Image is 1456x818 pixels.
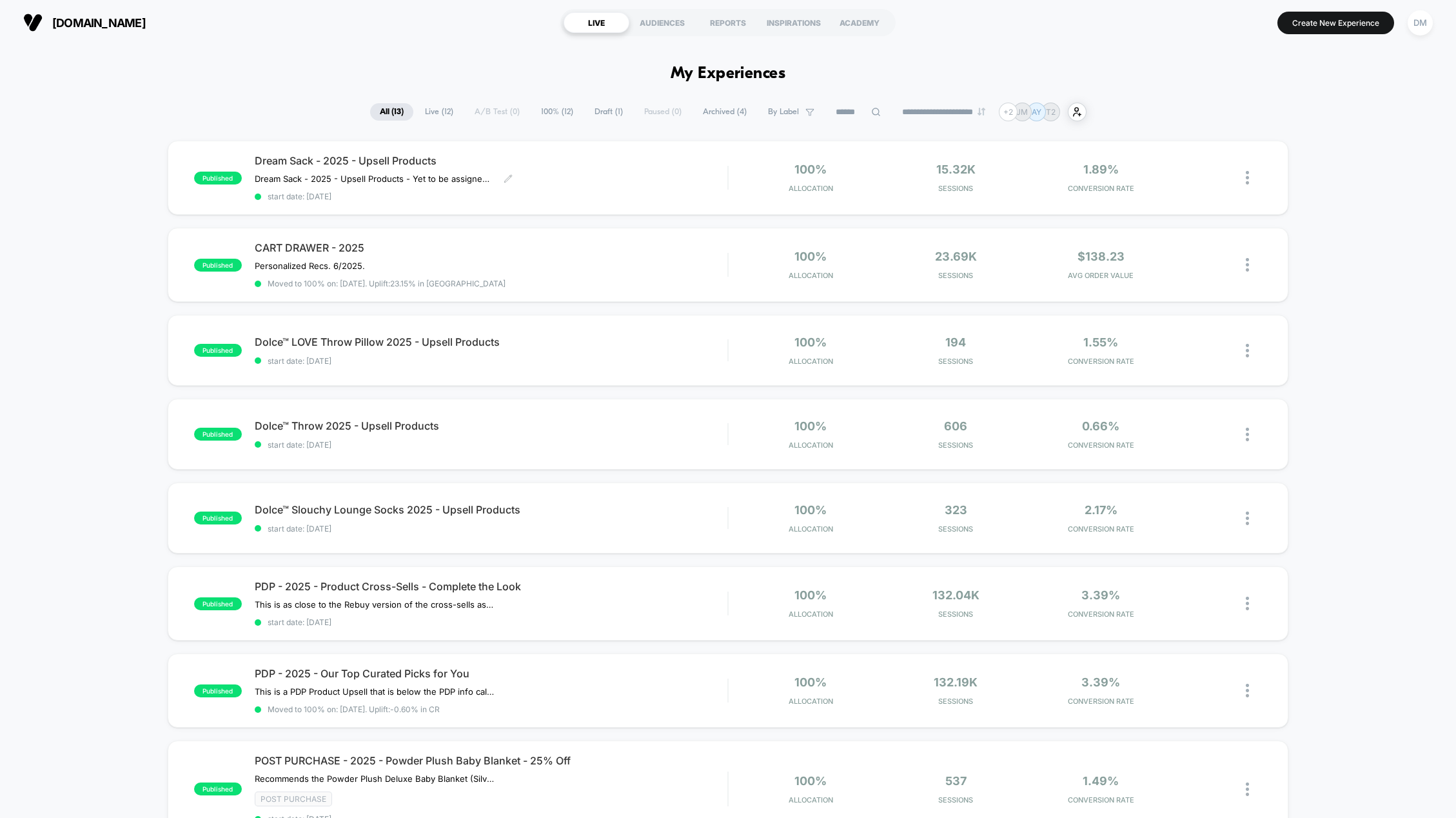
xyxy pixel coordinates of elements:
[531,103,583,121] span: 100% ( 12 )
[1408,10,1433,35] div: DM
[255,667,728,680] span: PDP - 2025 - Our Top Curated Picks for You
[255,524,728,534] span: start date: [DATE]
[255,356,728,366] span: start date: [DATE]
[255,580,728,593] span: PDP - 2025 - Product Cross-Sells - Complete the Look
[768,107,799,117] span: By Label
[794,335,827,349] span: 100%
[1032,184,1170,193] span: CONVERSION RATE
[1081,588,1120,602] span: 3.39%
[255,686,494,697] span: This is a PDP Product Upsell that is below the PDP info called "Our Top Curated Picks for You" re...
[887,524,1025,534] span: Sessions
[887,357,1025,366] span: Sessions
[1246,344,1249,357] img: close
[1032,441,1170,450] span: CONVERSION RATE
[1246,512,1249,525] img: close
[789,184,833,193] span: Allocation
[761,12,827,33] div: INSPIRATIONS
[978,108,985,115] img: end
[887,271,1025,280] span: Sessions
[1404,10,1437,36] button: DM
[255,599,494,610] span: This is as close to the Rebuy version of the cross-sells as I can get. 4/2025.
[794,163,827,176] span: 100%
[944,419,967,433] span: 606
[945,503,967,517] span: 323
[194,344,242,357] span: published
[1046,107,1056,117] p: T2
[255,440,728,450] span: start date: [DATE]
[695,12,761,33] div: REPORTS
[1032,697,1170,706] span: CONVERSION RATE
[255,419,728,432] span: Dolce™ Throw 2025 - Upsell Products
[194,172,242,185] span: published
[671,65,786,83] h1: My Experiences
[255,792,332,806] span: Post Purchase
[887,184,1025,193] span: Sessions
[789,271,833,280] span: Allocation
[1077,250,1125,263] span: $138.23
[1081,675,1120,689] span: 3.39%
[794,675,827,689] span: 100%
[932,588,979,602] span: 132.04k
[255,192,728,201] span: start date: [DATE]
[255,174,494,184] span: Dream Sack - 2025 - Upsell Products - Yet to be assigned on product launch date!
[23,13,43,32] img: Visually logo
[194,783,242,795] span: published
[789,357,833,366] span: Allocation
[789,441,833,450] span: Allocation
[415,103,463,121] span: Live ( 12 )
[52,16,146,30] span: [DOMAIN_NAME]
[999,103,1018,121] div: + 2
[1246,684,1249,697] img: close
[789,795,833,804] span: Allocation
[693,103,756,121] span: Archived ( 4 )
[255,261,365,271] span: Personalized Recs. 6/2025.
[887,441,1025,450] span: Sessions
[934,675,978,689] span: 132.19k
[1083,335,1118,349] span: 1.55%
[1085,503,1117,517] span: 2.17%
[789,524,833,534] span: Allocation
[1246,258,1249,272] img: close
[370,103,413,121] span: All ( 13 )
[1032,271,1170,280] span: AVG ORDER VALUE
[268,704,440,714] span: Moved to 100% on: [DATE] . Uplift: -0.60% in CR
[794,250,827,263] span: 100%
[827,12,892,33] div: ACADEMY
[789,610,833,619] span: Allocation
[1032,357,1170,366] span: CONVERSION RATE
[936,163,976,176] span: 15.32k
[585,103,633,121] span: Draft ( 1 )
[794,419,827,433] span: 100%
[794,774,827,788] span: 100%
[629,12,695,33] div: AUDIENCES
[255,335,728,348] span: Dolce™ LOVE Throw Pillow 2025 - Upsell Products
[194,684,242,697] span: published
[887,795,1025,804] span: Sessions
[1246,171,1249,185] img: close
[194,428,242,441] span: published
[887,610,1025,619] span: Sessions
[1083,774,1119,788] span: 1.49%
[255,503,728,516] span: Dolce™ Slouchy Lounge Socks 2025 - Upsell Products
[255,154,728,167] span: Dream Sack - 2025 - Upsell Products
[194,512,242,524] span: published
[935,250,977,263] span: 23.69k
[789,697,833,706] span: Allocation
[1082,419,1119,433] span: 0.66%
[1032,524,1170,534] span: CONVERSION RATE
[255,617,728,627] span: start date: [DATE]
[1032,107,1041,117] p: AY
[194,597,242,610] span: published
[794,503,827,517] span: 100%
[1083,163,1119,176] span: 1.89%
[1032,795,1170,804] span: CONVERSION RATE
[268,279,506,288] span: Moved to 100% on: [DATE] . Uplift: 23.15% in [GEOGRAPHIC_DATA]
[945,335,966,349] span: 194
[794,588,827,602] span: 100%
[194,259,242,272] span: published
[255,773,494,784] span: Recommends the Powder Plush Deluxe Baby Blanket (Silver) for 25% Off if you have any products fro...
[1016,107,1028,117] p: JM
[1246,597,1249,610] img: close
[255,241,728,254] span: CART DRAWER - 2025
[564,12,629,33] div: LIVE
